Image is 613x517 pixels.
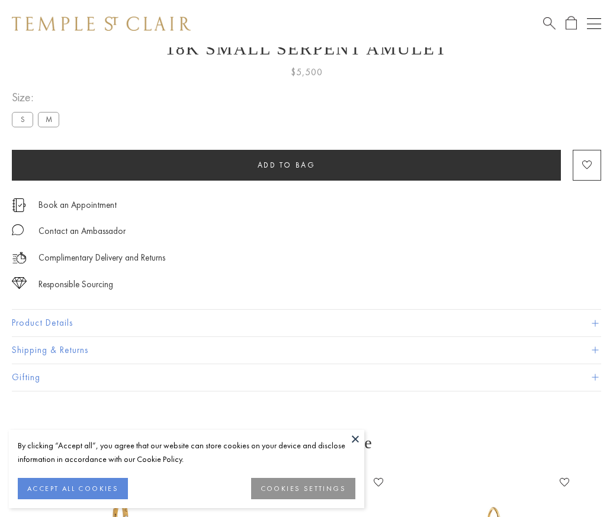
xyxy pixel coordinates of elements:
[18,478,128,499] button: ACCEPT ALL COOKIES
[12,198,26,212] img: icon_appointment.svg
[566,16,577,31] a: Open Shopping Bag
[38,112,59,127] label: M
[38,224,126,239] div: Contact an Ambassador
[38,198,117,211] a: Book an Appointment
[12,337,601,364] button: Shipping & Returns
[12,38,601,59] h1: 18K Small Serpent Amulet
[12,364,601,391] button: Gifting
[12,88,64,107] span: Size:
[12,277,27,289] img: icon_sourcing.svg
[38,251,165,265] p: Complimentary Delivery and Returns
[12,17,191,31] img: Temple St. Clair
[12,251,27,265] img: icon_delivery.svg
[12,224,24,236] img: MessageIcon-01_2.svg
[18,439,355,466] div: By clicking “Accept all”, you agree that our website can store cookies on your device and disclos...
[38,277,113,292] div: Responsible Sourcing
[587,17,601,31] button: Open navigation
[12,310,601,336] button: Product Details
[258,160,316,170] span: Add to bag
[12,112,33,127] label: S
[543,16,556,31] a: Search
[251,478,355,499] button: COOKIES SETTINGS
[291,65,323,80] span: $5,500
[12,150,561,181] button: Add to bag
